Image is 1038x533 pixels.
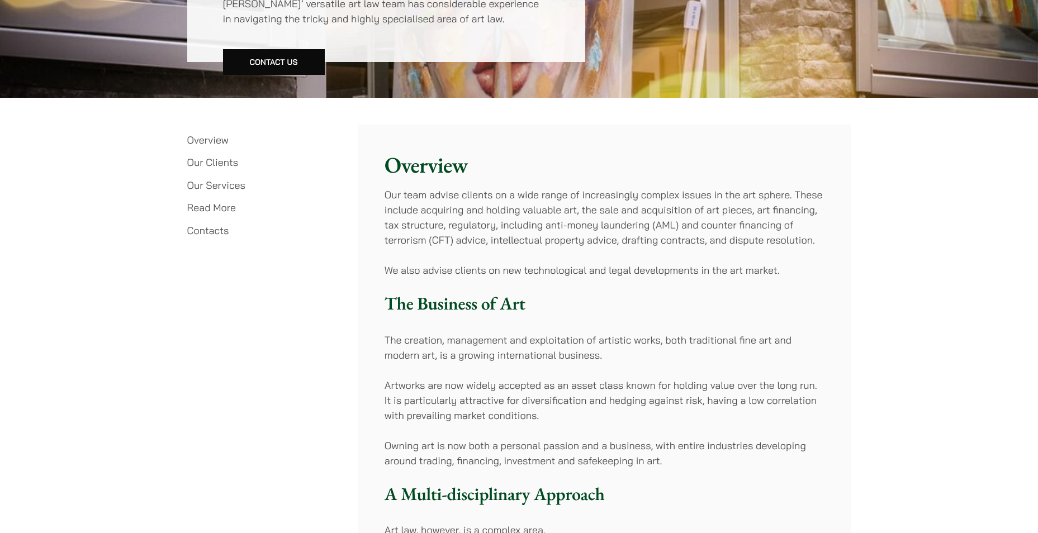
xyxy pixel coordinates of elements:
a: Overview [187,134,229,146]
p: The creation, management and exploitation of artistic works, both traditional fine art and modern... [385,332,824,363]
h2: Overview [385,151,824,178]
p: Owning art is now both a personal passion and a business, with entire industries developing aroun... [385,438,824,468]
p: Our team advise clients on a wide range of increasingly complex issues in the art sphere. These i... [385,187,824,248]
h3: A Multi-disciplinary Approach [385,483,824,505]
a: Our Services [187,179,245,192]
p: Artworks are now widely accepted as an asset class known for holding value over the long run. It ... [385,378,824,423]
a: Read More [187,201,236,214]
a: Contact Us [223,49,325,75]
a: Contacts [187,224,229,237]
h3: The Business of Art [385,293,824,314]
p: We also advise clients on new technological and legal developments in the art market. [385,263,824,278]
a: Our Clients [187,156,239,169]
